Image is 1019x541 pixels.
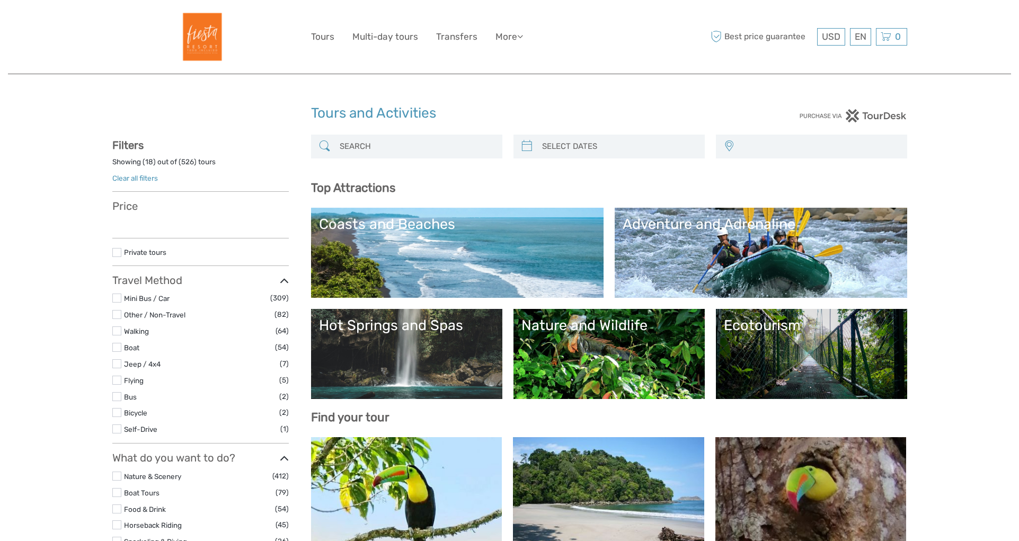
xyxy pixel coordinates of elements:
a: Transfers [436,29,477,45]
span: (45) [276,519,289,531]
span: (7) [280,358,289,370]
a: Mini Bus / Car [124,294,170,303]
a: Private tours [124,248,166,256]
span: (64) [276,325,289,337]
a: Bus [124,393,137,401]
span: (79) [276,486,289,499]
h3: Price [112,200,289,212]
div: Adventure and Adrenaline [623,216,899,233]
span: Best price guarantee [708,28,814,46]
h3: Travel Method [112,274,289,287]
a: Flying [124,376,144,385]
span: USD [822,31,840,42]
a: Walking [124,327,149,335]
b: Find your tour [311,410,389,424]
a: Jeep / 4x4 [124,360,161,368]
span: (5) [279,374,289,386]
span: (54) [275,341,289,353]
a: Multi-day tours [352,29,418,45]
a: Bicycle [124,409,147,417]
a: Other / Non-Travel [124,311,185,319]
label: 526 [181,157,194,167]
span: (2) [279,391,289,403]
a: Adventure and Adrenaline [623,216,899,290]
span: 0 [893,31,902,42]
a: Self-Drive [124,425,157,433]
a: Nature & Scenery [124,472,181,481]
img: PurchaseViaTourDesk.png [799,109,907,122]
h1: Tours and Activities [311,105,708,122]
a: Boat Tours [124,489,160,497]
div: Nature and Wildlife [521,317,697,334]
a: More [495,29,523,45]
div: Ecotourism [724,317,899,334]
span: (82) [274,308,289,321]
div: EN [850,28,871,46]
a: Nature and Wildlife [521,317,697,391]
a: Boat [124,343,139,352]
b: Top Attractions [311,181,395,195]
span: (1) [280,423,289,435]
strong: Filters [112,139,144,152]
span: (309) [270,292,289,304]
label: 18 [145,157,153,167]
a: Food & Drink [124,505,166,513]
a: Hot Springs and Spas [319,317,494,391]
div: Hot Springs and Spas [319,317,494,334]
div: Coasts and Beaches [319,216,596,233]
input: SEARCH [335,137,497,156]
a: Tours [311,29,334,45]
a: Clear all filters [112,174,158,182]
a: Horseback Riding [124,521,182,529]
span: (412) [272,470,289,482]
h3: What do you want to do? [112,451,289,464]
span: (2) [279,406,289,419]
input: SELECT DATES [538,137,699,156]
div: Showing ( ) out of ( ) tours [112,157,289,173]
img: Fiesta Resort [172,8,229,66]
a: Coasts and Beaches [319,216,596,290]
span: (54) [275,503,289,515]
a: Ecotourism [724,317,899,391]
